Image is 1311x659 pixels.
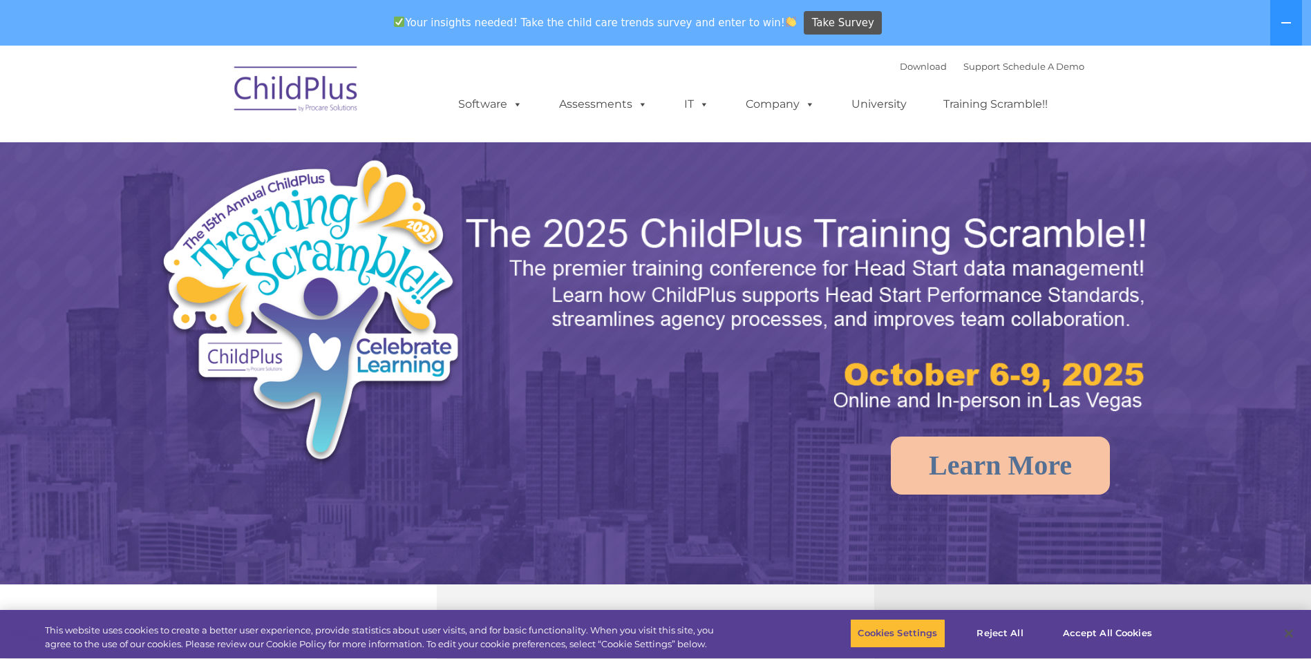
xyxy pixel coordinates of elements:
button: Close [1274,618,1304,649]
div: This website uses cookies to create a better user experience, provide statistics about user visit... [45,624,721,651]
a: Training Scramble!! [930,90,1062,118]
button: Cookies Settings [850,619,945,648]
span: Take Survey [812,11,874,35]
a: Learn More [891,437,1110,495]
img: ChildPlus by Procare Solutions [227,57,366,126]
a: Take Survey [804,11,882,35]
button: Accept All Cookies [1055,619,1160,648]
a: Support [963,61,1000,72]
a: IT [670,90,723,118]
img: 👏 [786,17,796,27]
a: Software [444,90,536,118]
span: Last name [192,91,234,102]
a: University [838,90,921,118]
img: ✅ [394,17,404,27]
button: Reject All [957,619,1044,648]
font: | [900,61,1084,72]
a: Assessments [545,90,661,118]
span: Your insights needed! Take the child care trends survey and enter to win! [388,9,802,36]
span: Phone number [192,148,251,158]
a: Download [900,61,947,72]
a: Company [732,90,829,118]
a: Schedule A Demo [1003,61,1084,72]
